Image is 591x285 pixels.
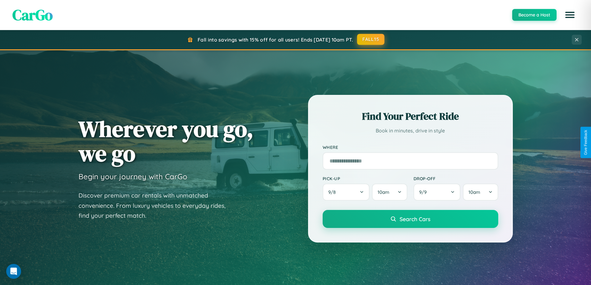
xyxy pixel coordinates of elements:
h2: Find Your Perfect Ride [323,109,498,123]
label: Drop-off [414,176,498,181]
label: Where [323,145,498,150]
p: Book in minutes, drive in style [323,126,498,135]
h1: Wherever you go, we go [78,117,253,166]
span: 10am [468,189,480,195]
span: Search Cars [400,216,430,222]
button: Search Cars [323,210,498,228]
span: 9 / 8 [328,189,339,195]
span: 10am [378,189,389,195]
span: CarGo [12,5,53,25]
span: Fall into savings with 15% off for all users! Ends [DATE] 10am PT. [198,37,353,43]
button: 10am [463,184,498,201]
button: 9/8 [323,184,370,201]
div: Give Feedback [584,130,588,155]
h3: Begin your journey with CarGo [78,172,187,181]
button: 9/9 [414,184,461,201]
p: Discover premium car rentals with unmatched convenience. From luxury vehicles to everyday rides, ... [78,190,234,221]
label: Pick-up [323,176,407,181]
div: Open Intercom Messenger [6,264,21,279]
button: FALL15 [357,34,384,45]
button: Open menu [561,6,579,24]
span: 9 / 9 [419,189,430,195]
button: Become a Host [512,9,557,21]
button: 10am [372,184,407,201]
